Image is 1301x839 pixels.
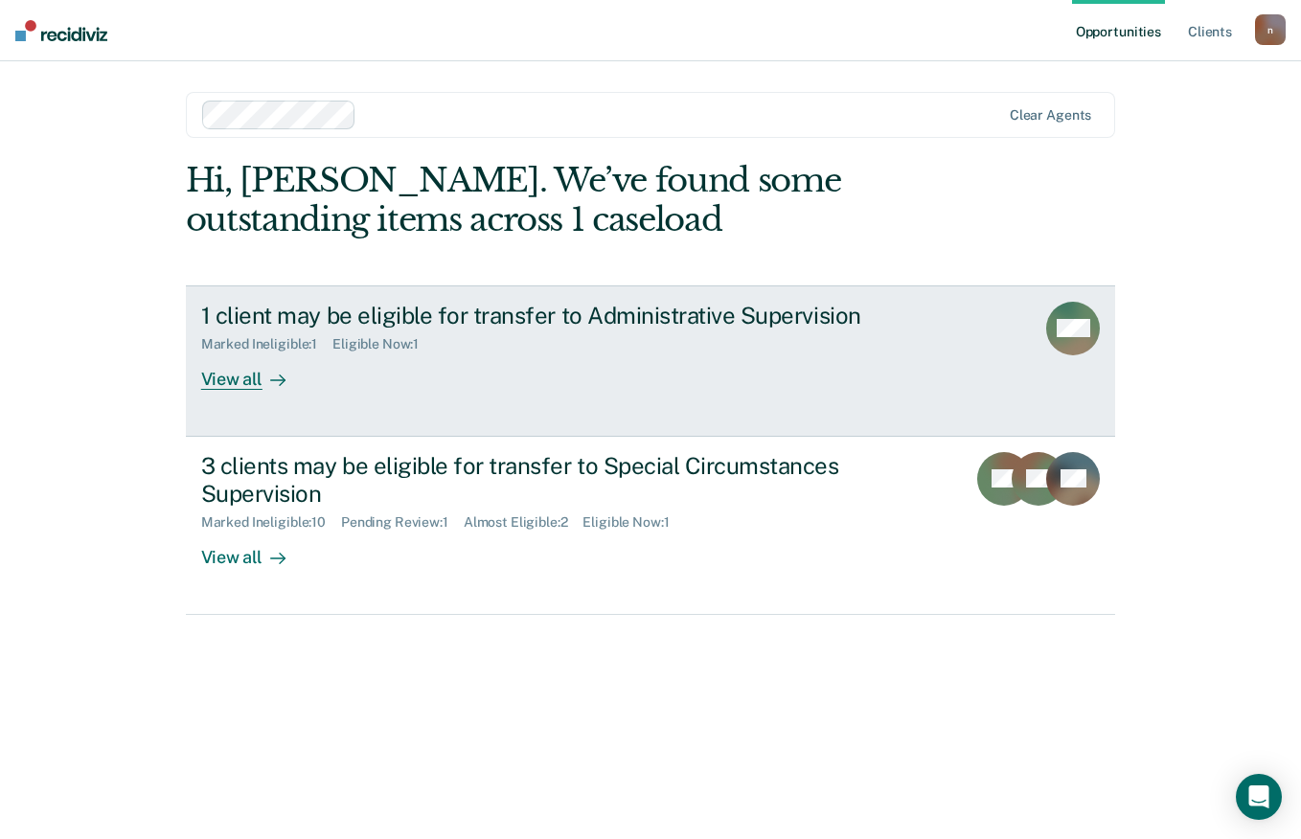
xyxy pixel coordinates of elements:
[464,514,583,531] div: Almost Eligible : 2
[201,452,874,508] div: 3 clients may be eligible for transfer to Special Circumstances Supervision
[186,285,1116,437] a: 1 client may be eligible for transfer to Administrative SupervisionMarked Ineligible:1Eligible No...
[332,336,434,352] div: Eligible Now : 1
[186,437,1116,615] a: 3 clients may be eligible for transfer to Special Circumstances SupervisionMarked Ineligible:10Pe...
[1010,107,1091,124] div: Clear agents
[201,531,308,568] div: View all
[341,514,464,531] div: Pending Review : 1
[1255,14,1286,45] button: n
[201,514,341,531] div: Marked Ineligible : 10
[201,336,332,352] div: Marked Ineligible : 1
[1236,774,1282,820] div: Open Intercom Messenger
[201,352,308,390] div: View all
[186,161,929,239] div: Hi, [PERSON_NAME]. We’ve found some outstanding items across 1 caseload
[15,20,107,41] img: Recidiviz
[201,302,874,329] div: 1 client may be eligible for transfer to Administrative Supervision
[582,514,684,531] div: Eligible Now : 1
